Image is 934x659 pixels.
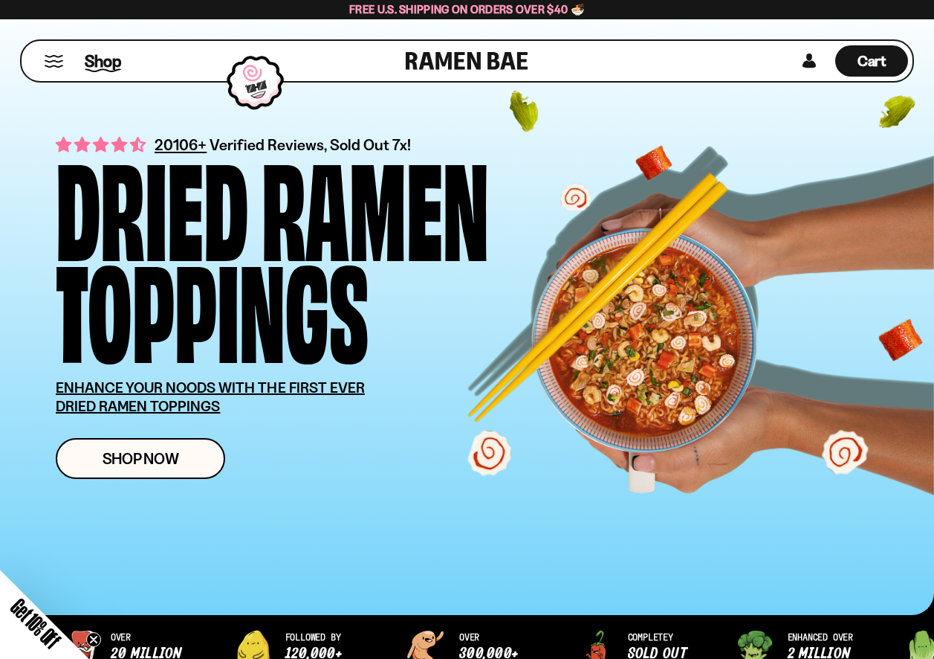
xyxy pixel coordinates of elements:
[86,632,101,647] button: Close teaser
[56,152,248,254] div: Dried
[85,44,121,78] a: Shop
[56,438,225,479] a: Shop Now
[56,254,369,356] div: Toppings
[857,52,886,70] span: Cart
[56,379,365,415] u: ENHANCE YOUR NOODS WITH THE FIRST EVER DRIED RAMEN TOPPINGS
[349,2,585,16] span: Free U.S. Shipping on Orders over $40 🍜
[103,451,179,466] span: Shop Now
[262,152,489,254] div: Ramen
[85,50,121,72] span: Shop
[7,594,65,652] span: Get 10% Off
[44,55,64,68] button: Mobile Menu Trigger
[835,41,908,81] a: Cart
